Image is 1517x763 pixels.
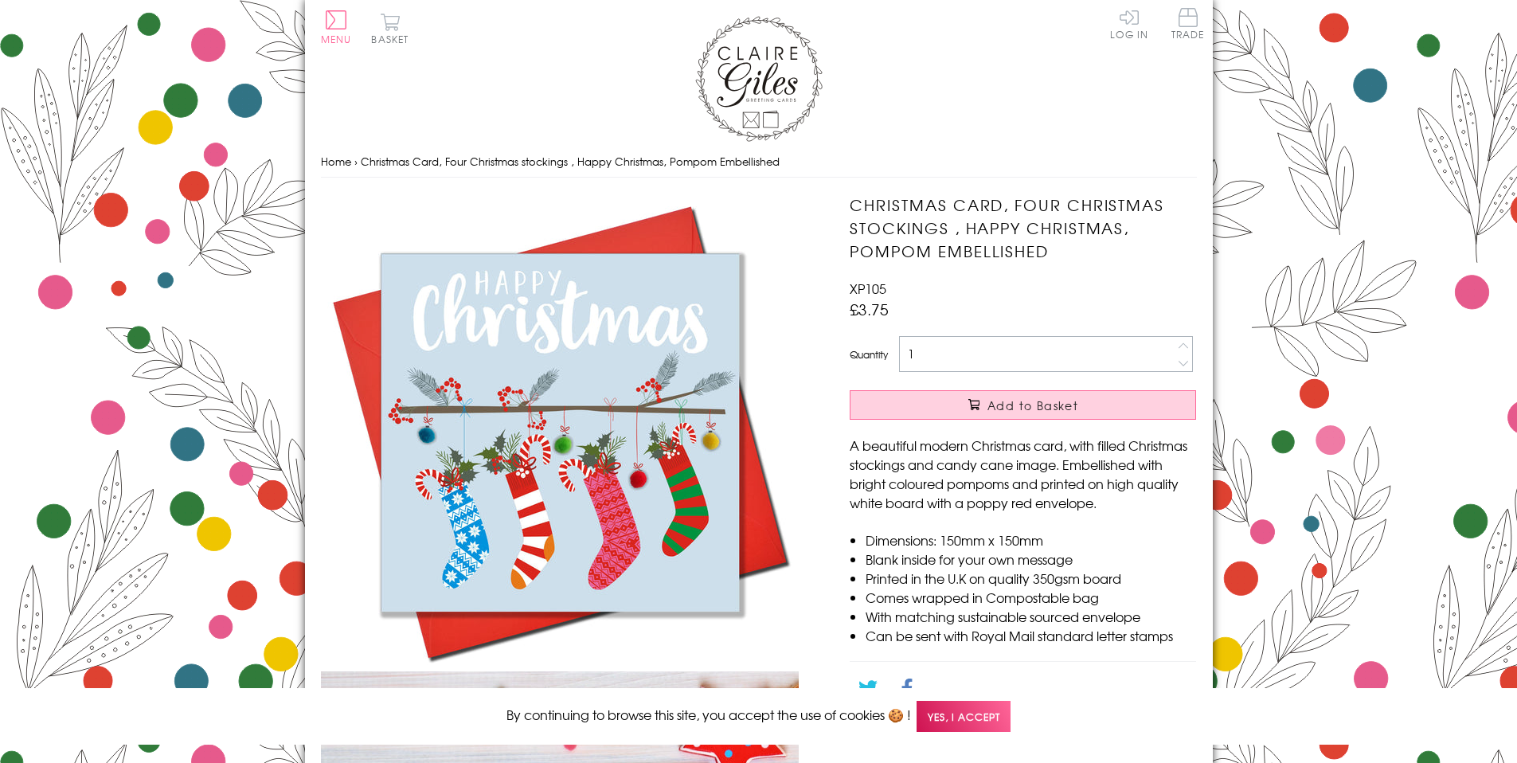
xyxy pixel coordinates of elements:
[321,146,1197,178] nav: breadcrumbs
[369,13,412,44] button: Basket
[850,347,888,362] label: Quantity
[321,154,351,169] a: Home
[321,32,352,46] span: Menu
[695,16,823,142] img: Claire Giles Greetings Cards
[866,530,1196,550] li: Dimensions: 150mm x 150mm
[917,701,1011,732] span: Yes, I accept
[866,607,1196,626] li: With matching sustainable sourced envelope
[1110,8,1148,39] a: Log In
[850,194,1196,262] h1: Christmas Card, Four Christmas stockings , Happy Christmas, Pompom Embellished
[850,436,1196,512] p: A beautiful modern Christmas card, with filled Christmas stockings and candy cane image. Embellis...
[354,154,358,169] span: ›
[321,194,799,671] img: Christmas Card, Four Christmas stockings , Happy Christmas, Pompom Embellished
[866,550,1196,569] li: Blank inside for your own message
[850,390,1196,420] button: Add to Basket
[987,397,1078,413] span: Add to Basket
[321,10,352,44] button: Menu
[850,298,889,320] span: £3.75
[866,569,1196,588] li: Printed in the U.K on quality 350gsm board
[866,588,1196,607] li: Comes wrapped in Compostable bag
[866,626,1196,645] li: Can be sent with Royal Mail standard letter stamps
[1171,8,1205,42] a: Trade
[361,154,780,169] span: Christmas Card, Four Christmas stockings , Happy Christmas, Pompom Embellished
[850,279,886,298] span: XP105
[1171,8,1205,39] span: Trade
